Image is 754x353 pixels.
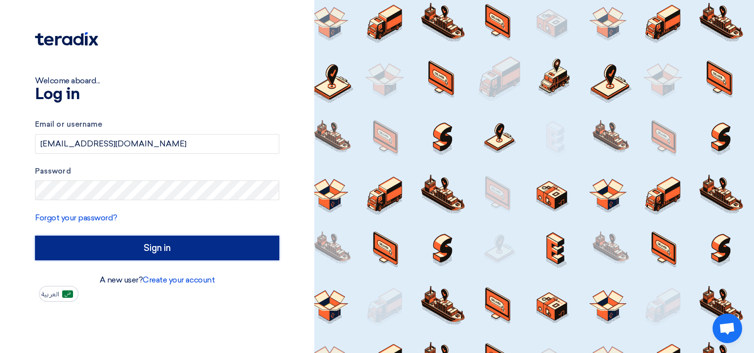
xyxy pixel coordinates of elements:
a: Open chat [713,314,742,343]
img: Teradix logo [35,32,98,46]
font: A new user? [100,275,215,284]
img: ar-AR.png [62,290,73,298]
h1: Log in [35,87,279,103]
label: Password [35,166,279,177]
span: العربية [41,291,59,298]
button: العربية [39,286,78,302]
input: Enter your business email or username [35,134,279,154]
div: Welcome aboard... [35,75,279,87]
a: Forgot your password? [35,213,117,222]
a: Create your account [143,275,215,284]
input: Sign in [35,236,279,260]
label: Email or username [35,119,279,130]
